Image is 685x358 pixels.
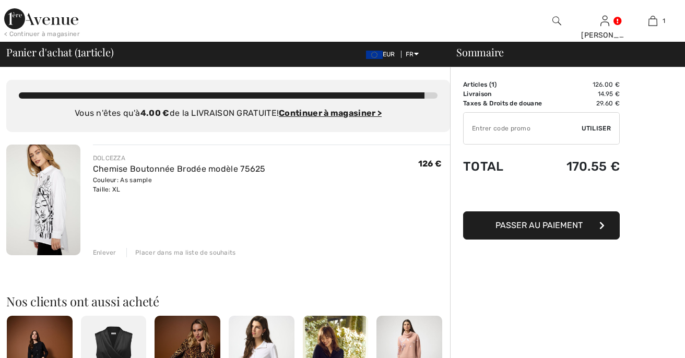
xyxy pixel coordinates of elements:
div: < Continuer à magasiner [4,29,80,39]
div: Placer dans ma liste de souhaits [126,248,236,257]
img: 1ère Avenue [4,8,78,29]
a: Chemise Boutonnée Brodée modèle 75625 [93,164,266,174]
td: Articles ( ) [463,80,557,89]
span: Utiliser [582,124,611,133]
img: Chemise Boutonnée Brodée modèle 75625 [6,145,80,255]
span: EUR [366,51,399,58]
span: Passer au paiement [495,220,583,230]
img: Mon panier [648,15,657,27]
td: 14.95 € [557,89,620,99]
div: Vous n'êtes qu'à de la LIVRAISON GRATUITE! [19,107,438,120]
button: Passer au paiement [463,211,620,240]
a: Se connecter [600,16,609,26]
td: Livraison [463,89,557,99]
td: 29.60 € [557,99,620,108]
div: Enlever [93,248,116,257]
span: Panier d'achat ( article) [6,47,114,57]
strong: 4.00 € [140,108,170,118]
img: Mes infos [600,15,609,27]
h2: Nos clients ont aussi acheté [6,295,450,307]
a: Continuer à magasiner > [279,108,382,118]
div: Sommaire [444,47,679,57]
span: 1 [663,16,665,26]
input: Code promo [464,113,582,144]
div: [PERSON_NAME] [581,30,628,41]
img: recherche [552,15,561,27]
span: 1 [491,81,494,88]
div: Couleur: As sample Taille: XL [93,175,266,194]
span: 126 € [418,159,442,169]
td: 126.00 € [557,80,620,89]
iframe: PayPal [463,184,620,208]
span: FR [406,51,419,58]
a: 1 [629,15,676,27]
span: 1 [77,44,81,58]
td: Total [463,149,557,184]
img: Euro [366,51,383,59]
td: Taxes & Droits de douane [463,99,557,108]
div: DOLCEZZA [93,153,266,163]
td: 170.55 € [557,149,620,184]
